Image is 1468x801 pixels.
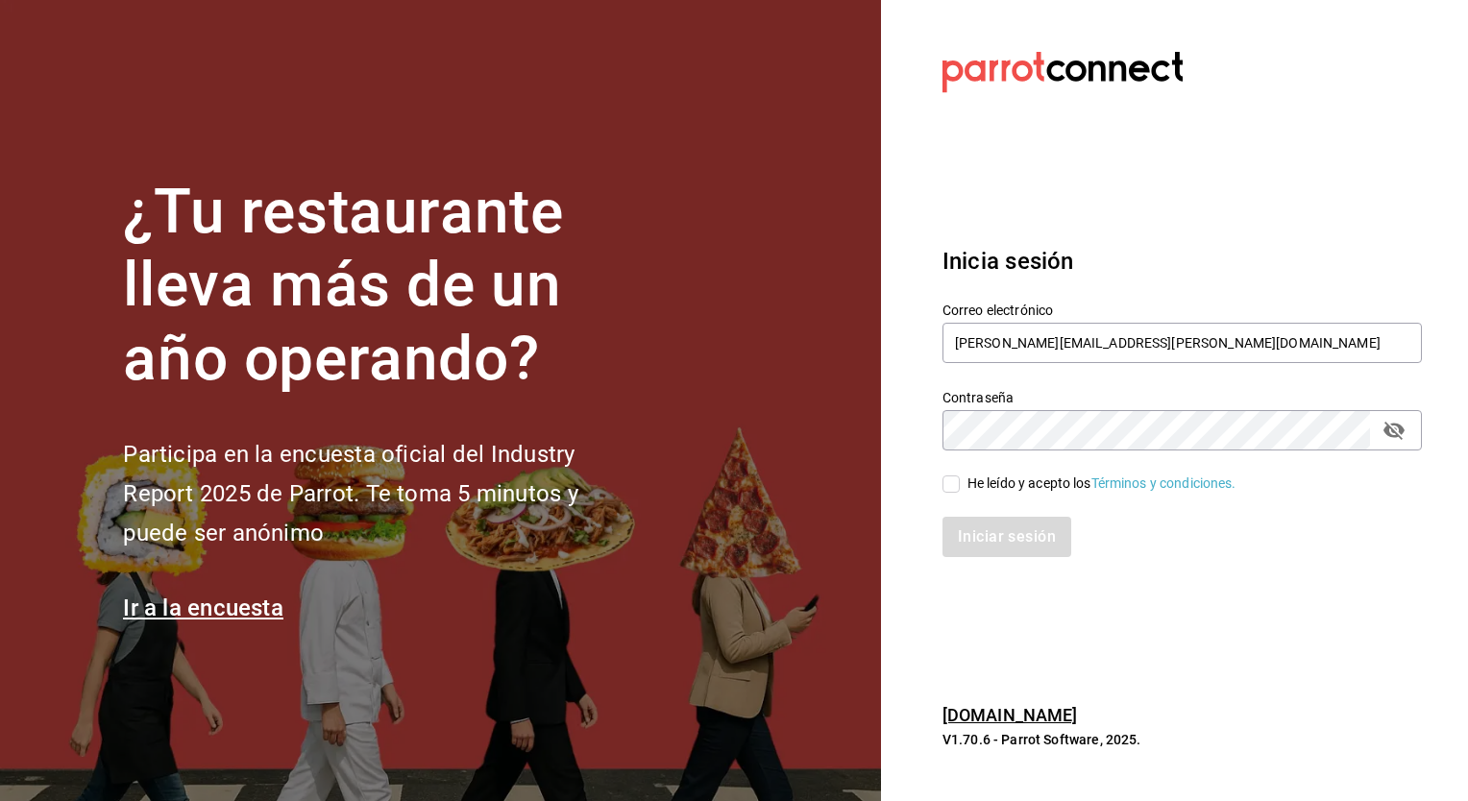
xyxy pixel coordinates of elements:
[942,244,1422,279] h3: Inicia sesión
[942,390,1422,403] label: Contraseña
[123,435,642,552] h2: Participa en la encuesta oficial del Industry Report 2025 de Parrot. Te toma 5 minutos y puede se...
[1378,414,1410,447] button: passwordField
[942,705,1078,725] a: [DOMAIN_NAME]
[1091,475,1236,491] a: Términos y condiciones.
[942,730,1422,749] p: V1.70.6 - Parrot Software, 2025.
[942,323,1422,363] input: Ingresa tu correo electrónico
[123,176,642,397] h1: ¿Tu restaurante lleva más de un año operando?
[942,303,1422,316] label: Correo electrónico
[967,473,1236,494] div: He leído y acepto los
[123,595,283,621] a: Ir a la encuesta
